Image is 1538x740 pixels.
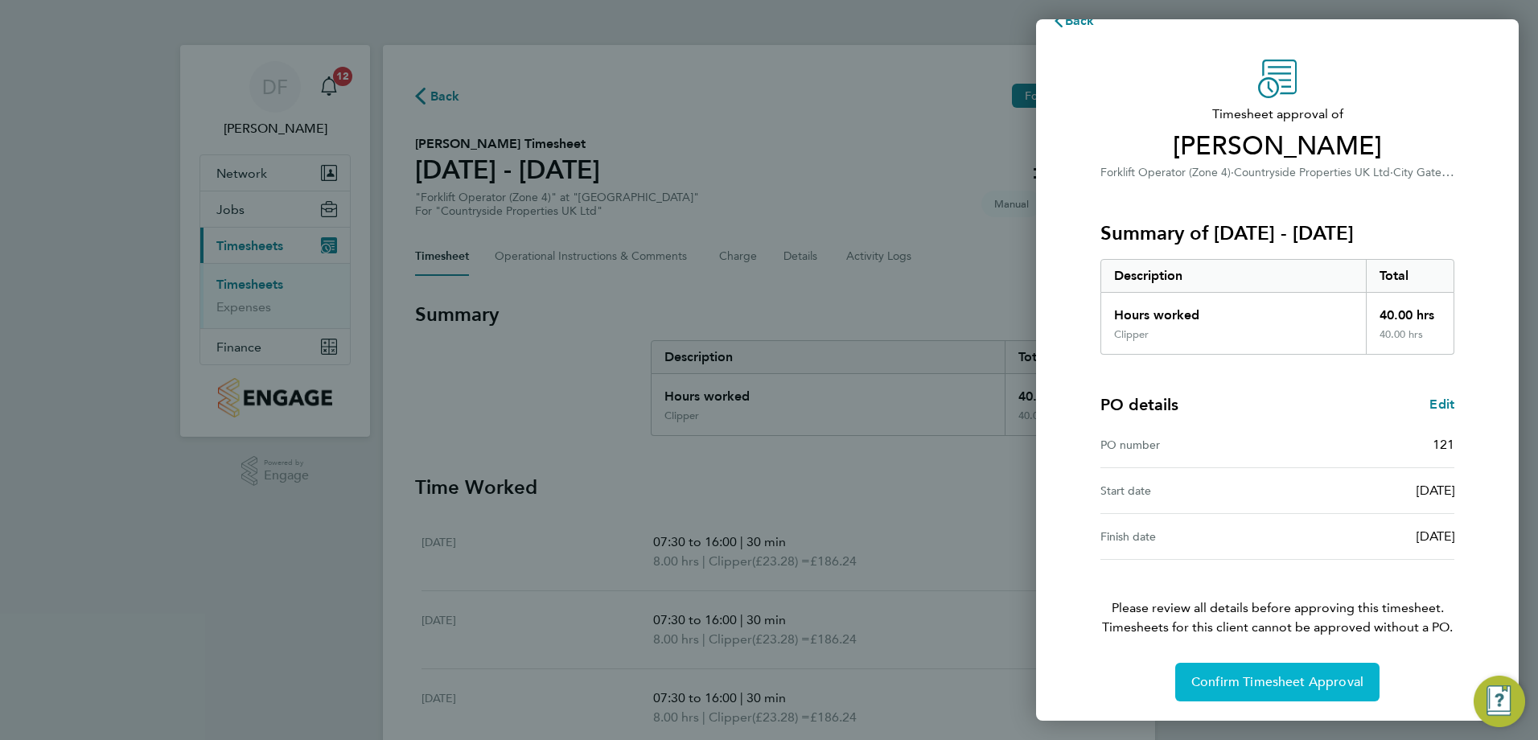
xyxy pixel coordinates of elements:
span: [PERSON_NAME] [1100,130,1454,162]
button: Engage Resource Center [1474,676,1525,727]
a: Edit [1429,395,1454,414]
div: Hours worked [1101,293,1366,328]
div: Description [1101,260,1366,292]
div: PO number [1100,435,1277,454]
p: Please review all details before approving this timesheet. [1081,560,1474,637]
div: Start date [1100,481,1277,500]
span: Back [1065,13,1095,28]
span: · [1390,166,1393,179]
span: Timesheets for this client cannot be approved without a PO. [1081,618,1474,637]
div: Clipper [1114,328,1149,341]
div: 40.00 hrs [1366,328,1454,354]
span: Confirm Timesheet Approval [1191,674,1363,690]
h4: PO details [1100,393,1178,416]
span: Edit [1429,397,1454,412]
span: Forklift Operator (Zone 4) [1100,166,1231,179]
h3: Summary of [DATE] - [DATE] [1100,220,1454,246]
div: [DATE] [1277,527,1454,546]
span: Countryside Properties UK Ltd [1234,166,1390,179]
div: 40.00 hrs [1366,293,1454,328]
span: City Gateway [1393,164,1461,179]
div: Finish date [1100,527,1277,546]
button: Back [1036,5,1111,37]
span: 121 [1433,437,1454,452]
span: · [1231,166,1234,179]
div: Summary of 04 - 10 Aug 2025 [1100,259,1454,355]
div: Total [1366,260,1454,292]
span: Timesheet approval of [1100,105,1454,124]
button: Confirm Timesheet Approval [1175,663,1380,701]
div: [DATE] [1277,481,1454,500]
